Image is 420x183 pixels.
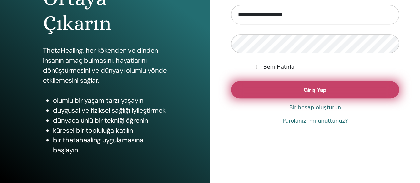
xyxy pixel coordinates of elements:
[289,104,341,112] a: Bir hesap oluşturun
[53,106,165,115] font: duygusal ve fiziksel sağlığı iyileştirmek
[43,46,166,85] font: ThetaHealing, her kökenden ve dinden insanın amaç bulmasını, hayatlarını dönüştürmesini ve dünyay...
[231,81,399,98] button: Giriş Yap
[256,63,399,71] div: Beni süresiz olarak veya manuel olarak çıkış yapana kadar kimlik doğrulamalı tut
[289,104,341,111] font: Bir hesap oluşturun
[282,118,348,124] font: Parolanızı mı unuttunuz?
[53,126,133,135] font: küresel bir topluluğa katılın
[53,136,143,154] font: bir thetahealing uygulamasına başlayın
[304,86,326,93] font: Giriş Yap
[53,96,143,105] font: olumlu bir yaşam tarzı yaşayın
[263,64,294,70] font: Beni Hatırla
[282,117,348,125] a: Parolanızı mı unuttunuz?
[53,116,148,125] font: dünyaca ünlü bir tekniği öğrenin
